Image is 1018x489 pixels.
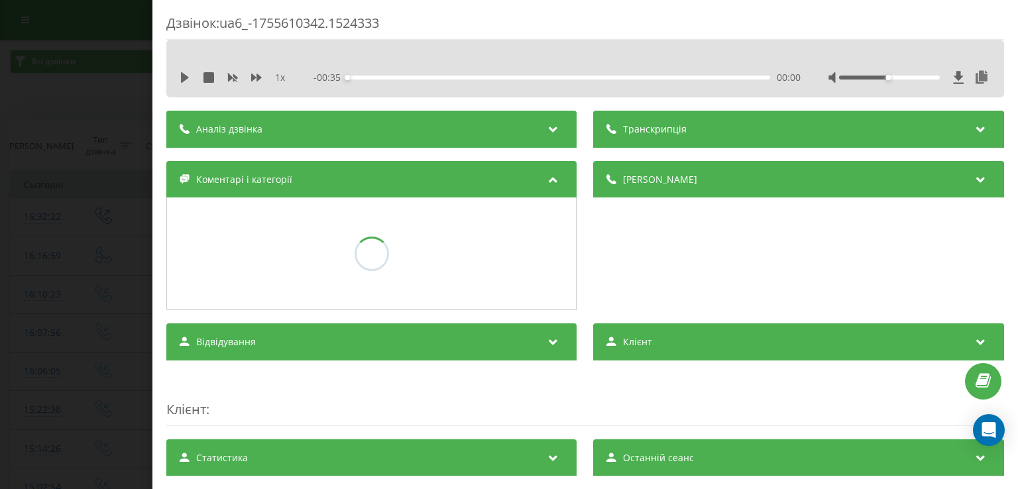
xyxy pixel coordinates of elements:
[196,335,256,349] span: Відвідування
[196,173,292,186] span: Коментарі і категорії
[345,75,351,80] div: Accessibility label
[166,14,1004,40] div: Дзвінок : ua6_-1755610342.1524333
[973,414,1005,446] div: Open Intercom Messenger
[624,123,687,136] span: Транскрипція
[624,173,698,186] span: [PERSON_NAME]
[314,71,348,84] span: - 00:35
[777,71,801,84] span: 00:00
[275,71,285,84] span: 1 x
[624,335,653,349] span: Клієнт
[196,451,248,464] span: Статистика
[166,374,1004,426] div: :
[166,400,206,418] span: Клієнт
[886,75,891,80] div: Accessibility label
[624,451,695,464] span: Останній сеанс
[196,123,262,136] span: Аналіз дзвінка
